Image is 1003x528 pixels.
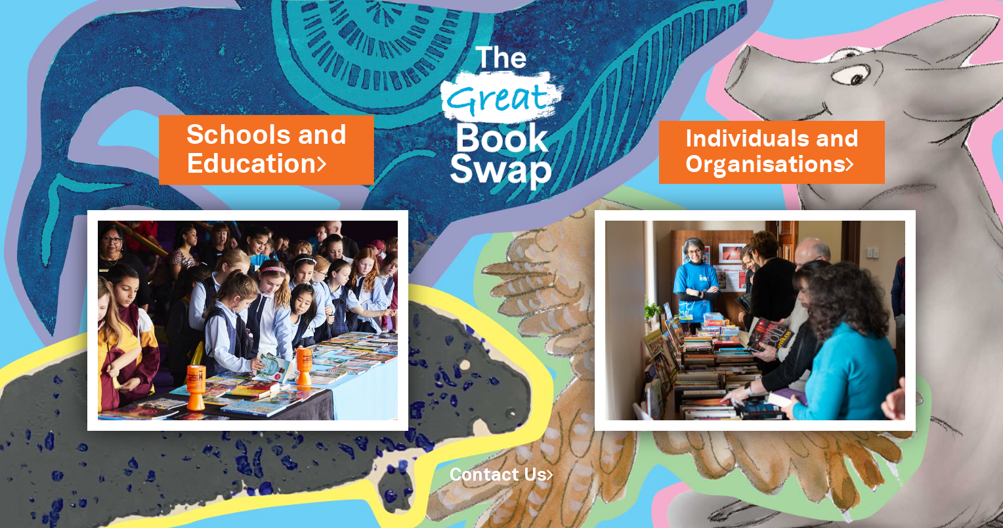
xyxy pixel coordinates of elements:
a: Individuals andOrganisations [685,123,859,181]
img: Schools and Education [87,210,408,431]
img: Individuals and Organisations [595,210,916,431]
a: Schools andEducation [186,117,347,183]
img: Great Bookswap logo [428,16,576,211]
a: Contact Us [450,468,553,484]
